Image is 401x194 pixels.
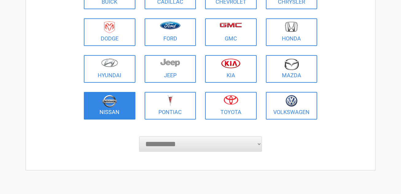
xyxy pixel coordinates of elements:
a: Toyota [205,92,257,120]
img: hyundai [101,58,118,67]
a: Volkswagen [266,92,317,120]
a: Ford [145,18,196,46]
img: ford [160,21,181,29]
img: volkswagen [286,95,298,107]
img: kia [221,58,240,68]
a: Mazda [266,55,317,83]
a: Honda [266,18,317,46]
img: nissan [102,95,117,108]
img: mazda [284,58,299,70]
a: GMC [205,18,257,46]
img: jeep [160,58,180,67]
a: Jeep [145,55,196,83]
a: Hyundai [84,55,135,83]
a: Nissan [84,92,135,120]
img: gmc [220,22,242,28]
a: Dodge [84,18,135,46]
img: honda [285,21,298,32]
a: Pontiac [145,92,196,120]
img: dodge [104,21,115,33]
a: Kia [205,55,257,83]
img: toyota [224,95,238,105]
img: pontiac [167,95,173,107]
